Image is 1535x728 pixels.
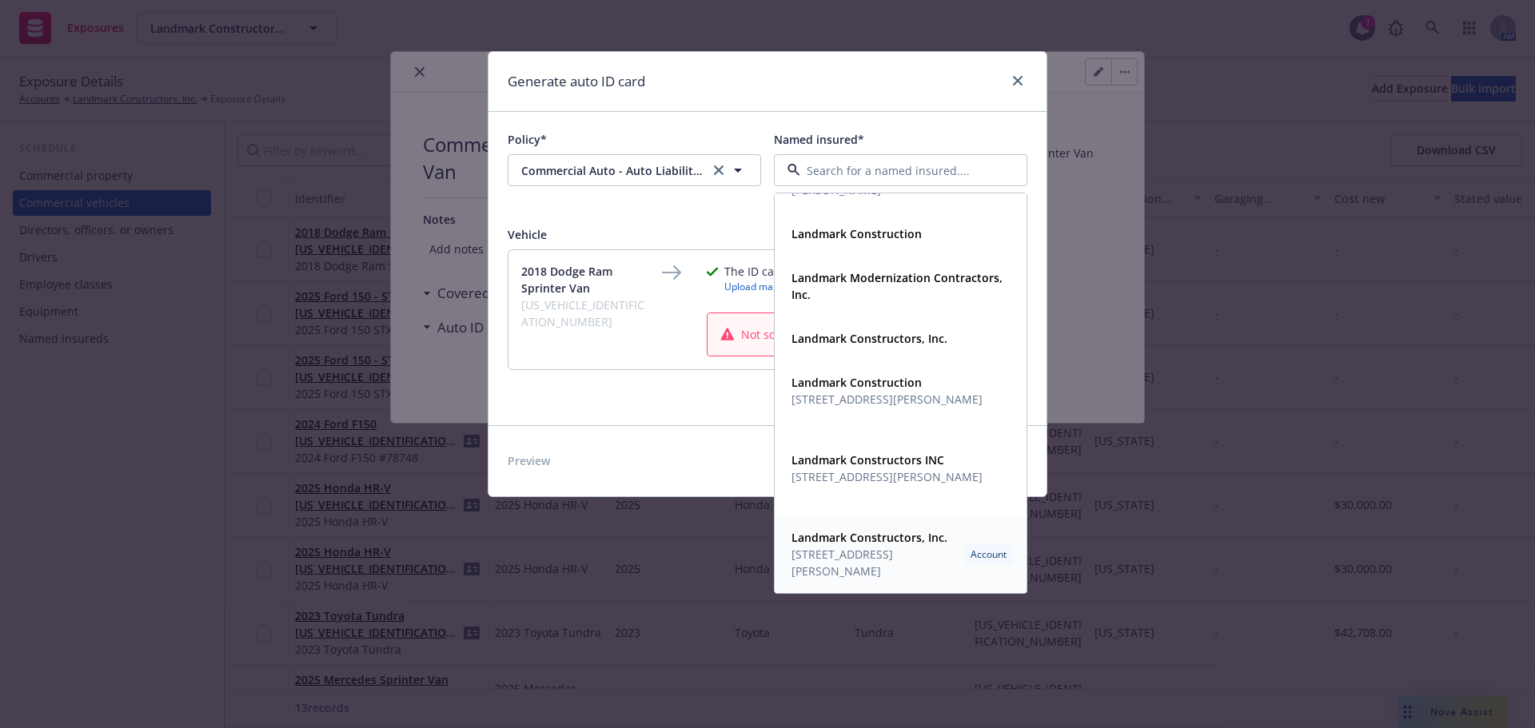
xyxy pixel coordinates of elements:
[724,263,911,280] span: The ID card will be auto-generated
[791,375,922,390] strong: Landmark Construction
[791,468,983,485] span: [STREET_ADDRESS][PERSON_NAME]
[971,547,1007,562] span: Account
[791,530,947,545] strong: Landmark Constructors, Inc.
[521,296,649,330] span: [US_VEHICLE_IDENTIFICATION_NUMBER]
[800,162,995,179] input: Search for a named insured....
[508,132,547,147] span: Policy*
[791,331,947,346] strong: Landmark Constructors, Inc.
[508,71,645,92] h1: Generate auto ID card
[521,263,649,296] span: 2018 Dodge Ram Sprinter Van
[791,546,958,579] span: [STREET_ADDRESS][PERSON_NAME]
[1008,71,1027,90] a: close
[791,391,983,408] span: [STREET_ADDRESS][PERSON_NAME]
[521,162,708,179] span: Commercial Auto - Auto Liability $1M
[709,161,728,180] a: clear selection
[791,270,1003,302] strong: Landmark Modernization Contractors, Inc.
[791,226,922,241] strong: Landmark Construction
[741,326,936,343] span: Not scheduled in the selected policy
[508,227,547,242] span: Vehicle
[508,154,761,186] button: Commercial Auto - Auto Liability $1Mclear selection
[724,280,911,293] span: Upload manually instead
[774,132,864,147] span: Named insured*
[791,452,944,467] strong: Landmark Constructors INC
